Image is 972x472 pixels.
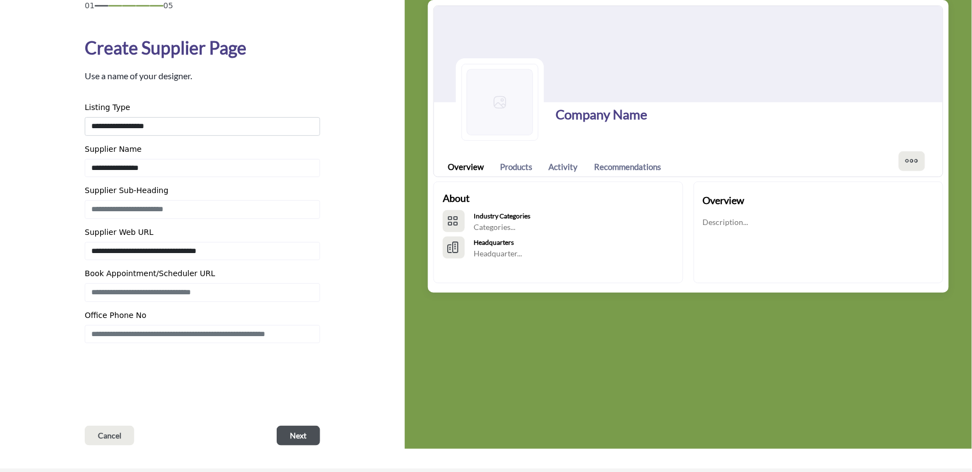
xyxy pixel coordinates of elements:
[85,144,141,155] label: Supplier Name
[434,6,943,102] img: Cover Image
[443,191,470,206] h2: About
[85,227,153,238] label: Supplier Web URL
[85,283,320,302] input: Enter Book Appointment/Scheduler URL
[85,102,130,113] label: Listing Type
[448,161,484,173] a: Overview
[443,237,465,259] button: HeadQuarters
[594,161,661,173] a: Recommendations
[85,159,320,178] input: Enter Supplier name
[474,248,522,259] p: Headquarter...
[474,238,514,246] b: Headquarters
[443,210,465,232] button: Categories List
[85,268,215,279] label: Book Appointment/Scheduler URL
[462,64,539,141] img: Logo
[85,200,320,219] input: Enter Supplier Sub-Heading
[474,212,530,220] b: Industry Categories
[85,242,320,261] input: Enter Supplier Web Address
[98,430,122,441] span: Cancel
[290,430,307,441] span: Next
[899,151,925,171] button: More Options
[85,426,134,446] button: Cancel
[85,69,192,83] p: Use a name of your designer.
[703,217,749,228] p: Description...
[703,193,745,208] h2: Overview
[277,426,320,446] button: Next
[500,161,532,173] a: Products
[85,185,168,196] label: Supplier Sub-Heading
[556,105,647,124] h1: Company Name
[549,161,578,173] a: Activity
[85,310,146,321] label: Office Phone No
[85,35,246,61] h1: Create Supplier Page
[85,325,320,344] input: Enter Office Phone Number Include country code e.g. +1.987.654.3210
[474,222,530,233] p: Categories...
